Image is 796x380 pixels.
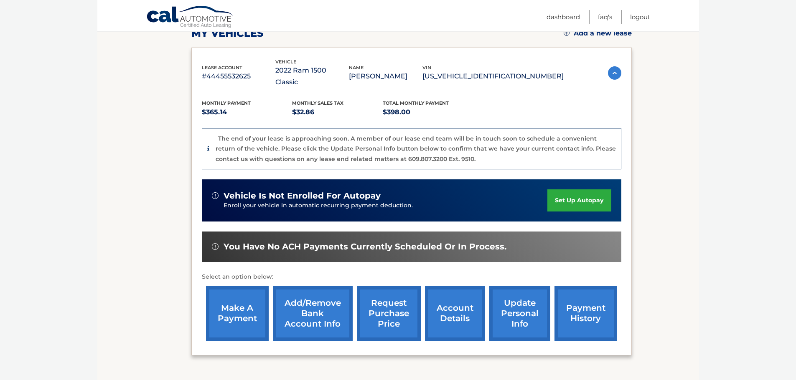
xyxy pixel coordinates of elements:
span: name [349,65,364,70]
img: add.svg [564,30,570,36]
p: The end of your lease is approaching soon. A member of our lease end team will be in touch soon t... [216,135,616,163]
a: Logout [630,10,650,24]
a: set up autopay [547,189,611,211]
a: request purchase price [357,286,421,341]
p: $365.14 [202,106,292,118]
a: make a payment [206,286,269,341]
a: Add/Remove bank account info [273,286,353,341]
a: update personal info [489,286,550,341]
p: $32.86 [292,106,383,118]
p: Select an option below: [202,272,621,282]
span: Total Monthly Payment [383,100,449,106]
span: vehicle is not enrolled for autopay [224,191,381,201]
p: [US_VEHICLE_IDENTIFICATION_NUMBER] [422,70,564,82]
a: Dashboard [547,10,580,24]
span: vehicle [275,59,296,65]
h2: my vehicles [191,27,264,40]
a: FAQ's [598,10,612,24]
img: alert-white.svg [212,243,219,250]
span: Monthly Payment [202,100,251,106]
a: payment history [554,286,617,341]
span: You have no ACH payments currently scheduled or in process. [224,242,506,252]
a: account details [425,286,485,341]
p: #44455532625 [202,70,275,82]
span: Monthly sales Tax [292,100,343,106]
span: lease account [202,65,242,70]
p: Enroll your vehicle in automatic recurring payment deduction. [224,201,548,210]
a: Add a new lease [564,29,632,38]
span: vin [422,65,431,70]
p: $398.00 [383,106,473,118]
img: alert-white.svg [212,192,219,199]
img: accordion-active.svg [608,66,621,80]
p: [PERSON_NAME] [349,70,422,82]
a: Cal Automotive [146,5,234,30]
p: 2022 Ram 1500 Classic [275,65,349,88]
